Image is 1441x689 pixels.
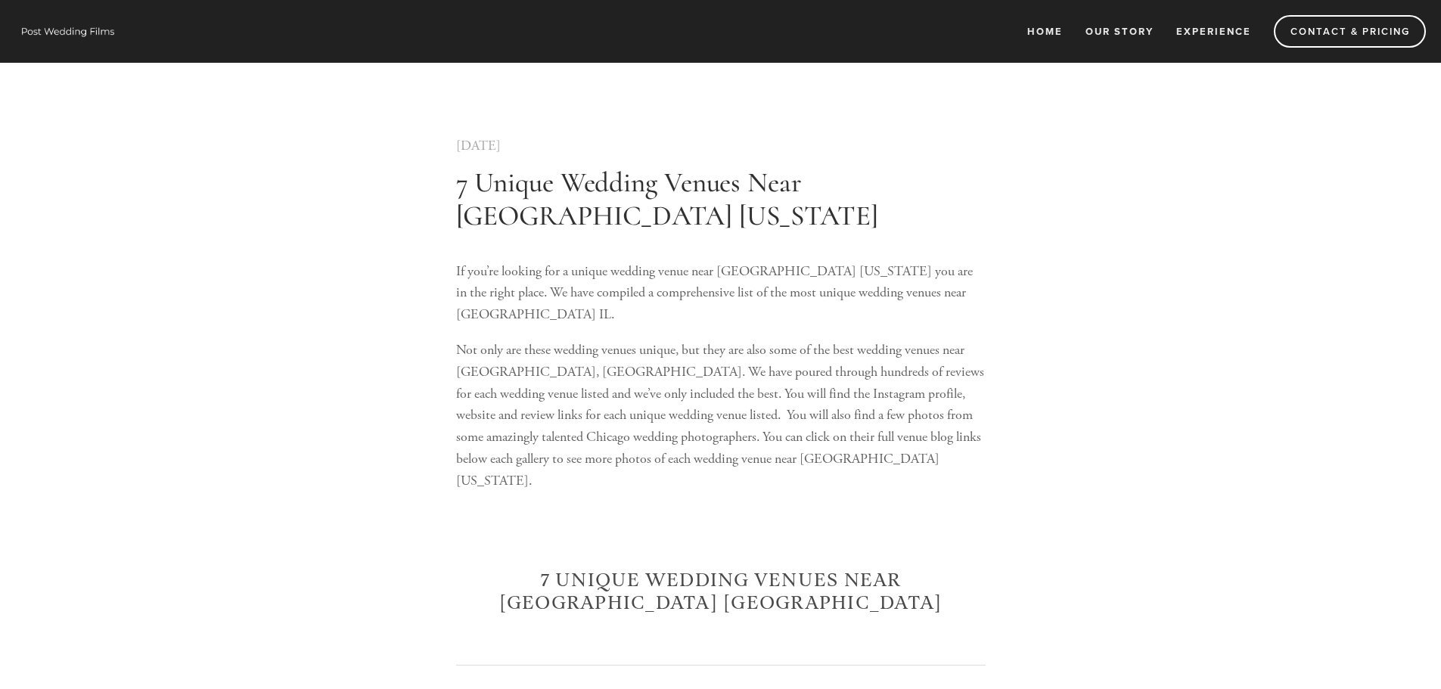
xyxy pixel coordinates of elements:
[456,570,986,615] h2: 7 Unique Wedding Venues Near [GEOGRAPHIC_DATA] [GEOGRAPHIC_DATA]
[456,166,878,233] a: 7 Unique Wedding Venues Near [GEOGRAPHIC_DATA] [US_STATE]
[456,137,501,154] a: [DATE]
[456,261,986,326] p: If you’re looking for a unique wedding venue near [GEOGRAPHIC_DATA] [US_STATE] you are in the rig...
[1017,19,1073,44] a: Home
[1274,15,1426,48] a: Contact & Pricing
[456,340,986,492] p: Not only are these wedding venues unique, but they are also some of the best wedding venues near ...
[1166,19,1261,44] a: Experience
[1076,19,1163,44] a: Our Story
[15,20,121,42] img: Wisconsin Wedding Videographer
